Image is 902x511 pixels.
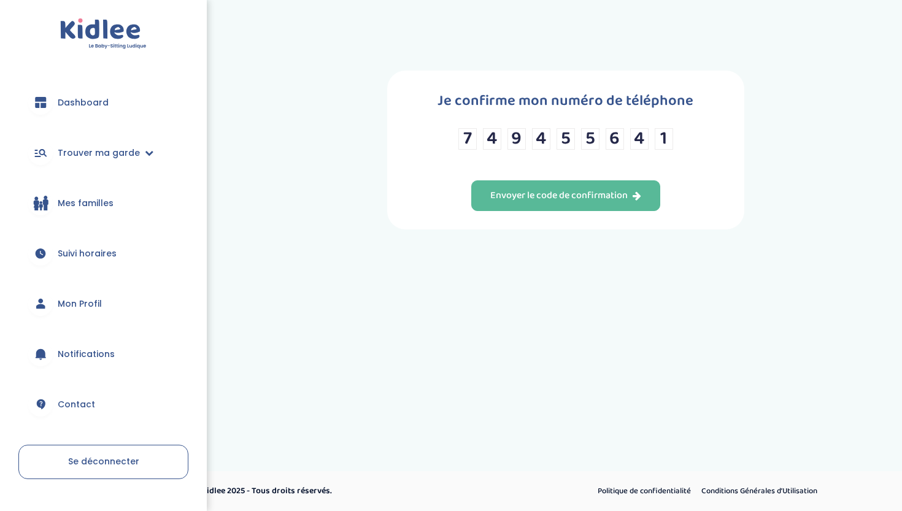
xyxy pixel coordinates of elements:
a: Notifications [18,332,188,376]
a: Mon Profil [18,282,188,326]
span: Suivi horaires [58,247,117,260]
span: Mes familles [58,197,114,210]
div: Envoyer le code de confirmation [490,189,641,203]
span: Mon Profil [58,298,102,310]
span: Dashboard [58,96,109,109]
img: logo.svg [60,18,147,50]
a: Se déconnecter [18,445,188,479]
a: Conditions Générales d’Utilisation [697,483,822,499]
a: Mes familles [18,181,188,225]
a: Suivi horaires [18,231,188,275]
a: Contact [18,382,188,426]
span: Notifications [58,348,115,361]
p: © Kidlee 2025 - Tous droits réservés. [194,485,503,498]
a: Politique de confidentialité [593,483,695,499]
h1: Je confirme mon numéro de téléphone [438,89,693,113]
a: Dashboard [18,80,188,125]
span: Trouver ma garde [58,147,140,159]
a: Trouver ma garde [18,131,188,175]
span: Contact [58,398,95,411]
button: Envoyer le code de confirmation [471,180,660,211]
span: Se déconnecter [68,455,139,467]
